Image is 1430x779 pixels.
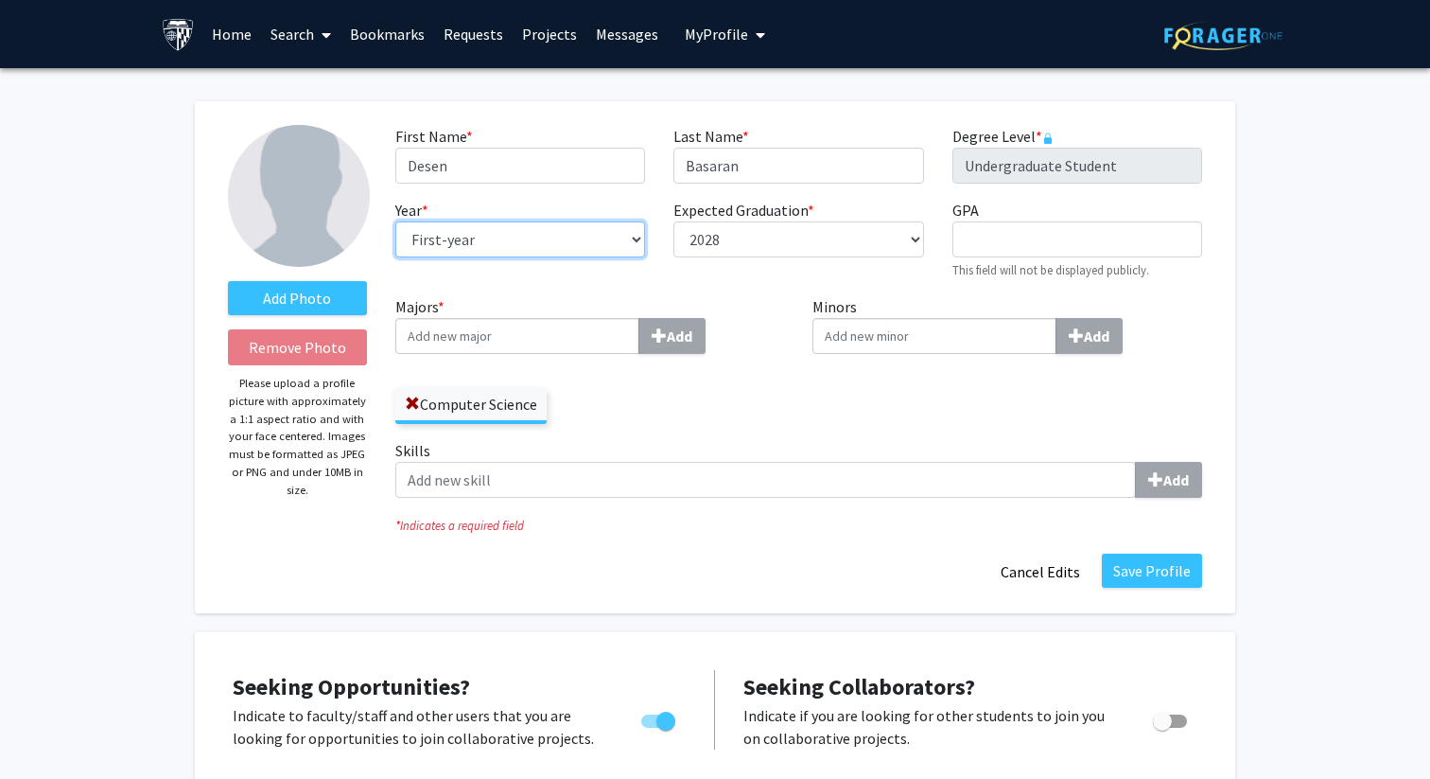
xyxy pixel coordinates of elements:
[667,327,692,345] b: Add
[395,295,785,354] label: Majors
[233,672,470,701] span: Seeking Opportunities?
[14,694,80,765] iframe: Chat
[743,704,1117,750] p: Indicate if you are looking for other students to join you on collaborative projects.
[162,18,195,51] img: Johns Hopkins University Logo
[340,1,434,67] a: Bookmarks
[395,462,1136,498] input: SkillsAdd
[673,125,749,148] label: Last Name
[1164,21,1282,50] img: ForagerOne Logo
[261,1,340,67] a: Search
[395,318,639,354] input: Majors*Add
[988,554,1092,590] button: Cancel Edits
[673,199,814,221] label: Expected Graduation
[395,517,1202,535] i: Indicates a required field
[228,125,370,267] img: Profile Picture
[395,125,473,148] label: First Name
[228,329,367,365] button: Remove Photo
[395,388,547,420] label: Computer Science
[638,318,706,354] button: Majors*
[228,281,367,315] label: AddProfile Picture
[952,262,1149,277] small: This field will not be displayed publicly.
[233,704,605,750] p: Indicate to faculty/staff and other users that you are looking for opportunities to join collabor...
[1135,462,1202,498] button: Skills
[1102,554,1202,588] button: Save Profile
[395,199,428,221] label: Year
[586,1,668,67] a: Messages
[434,1,513,67] a: Requests
[1084,327,1109,345] b: Add
[952,125,1054,148] label: Degree Level
[1163,470,1189,489] b: Add
[1055,318,1123,354] button: Minors
[952,199,979,221] label: GPA
[395,439,1202,498] label: Skills
[1042,133,1054,144] svg: This information is provided and automatically updated by Johns Hopkins University and is not edi...
[685,25,748,44] span: My Profile
[202,1,261,67] a: Home
[743,672,975,701] span: Seeking Collaborators?
[634,704,686,733] div: Toggle
[812,295,1202,354] label: Minors
[812,318,1056,354] input: MinorsAdd
[228,375,367,499] p: Please upload a profile picture with approximately a 1:1 aspect ratio and with your face centered...
[513,1,586,67] a: Projects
